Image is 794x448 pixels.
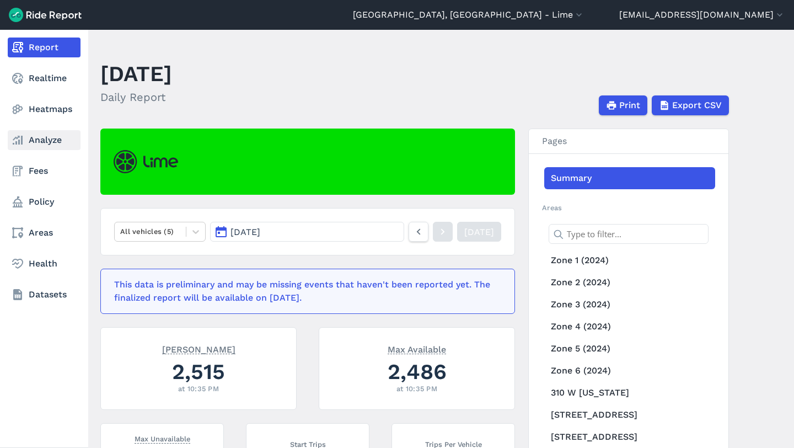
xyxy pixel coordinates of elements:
[599,95,647,115] button: Print
[114,356,283,387] div: 2,515
[230,227,260,237] span: [DATE]
[162,343,235,354] span: [PERSON_NAME]
[544,249,715,271] a: Zone 1 (2024)
[672,99,722,112] span: Export CSV
[544,338,715,360] a: Zone 5 (2024)
[114,150,178,173] img: Lime
[9,8,82,22] img: Ride Report
[652,95,729,115] button: Export CSV
[8,192,81,212] a: Policy
[135,433,190,444] span: Max Unavailable
[8,68,81,88] a: Realtime
[8,285,81,305] a: Datasets
[8,254,81,274] a: Health
[544,404,715,426] a: [STREET_ADDRESS]
[8,99,81,119] a: Heatmaps
[100,58,172,89] h1: [DATE]
[544,316,715,338] a: Zone 4 (2024)
[544,382,715,404] a: 310 W [US_STATE]
[549,224,709,244] input: Type to filter...
[619,99,640,112] span: Print
[544,360,715,382] a: Zone 6 (2024)
[114,278,495,305] div: This data is preliminary and may be missing events that haven't been reported yet. The finalized ...
[332,356,501,387] div: 2,486
[544,167,715,189] a: Summary
[544,426,715,448] a: [STREET_ADDRESS]
[353,8,584,22] button: [GEOGRAPHIC_DATA], [GEOGRAPHIC_DATA] - Lime
[114,383,283,394] div: at 10:35 PM
[388,343,446,354] span: Max Available
[8,223,81,243] a: Areas
[332,383,501,394] div: at 10:35 PM
[529,129,728,154] h3: Pages
[544,271,715,294] a: Zone 2 (2024)
[619,8,785,22] button: [EMAIL_ADDRESS][DOMAIN_NAME]
[544,294,715,316] a: Zone 3 (2024)
[100,89,172,105] h2: Daily Report
[542,202,715,213] h2: Areas
[210,222,404,242] button: [DATE]
[8,130,81,150] a: Analyze
[8,161,81,181] a: Fees
[457,222,501,242] a: [DATE]
[8,38,81,57] a: Report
